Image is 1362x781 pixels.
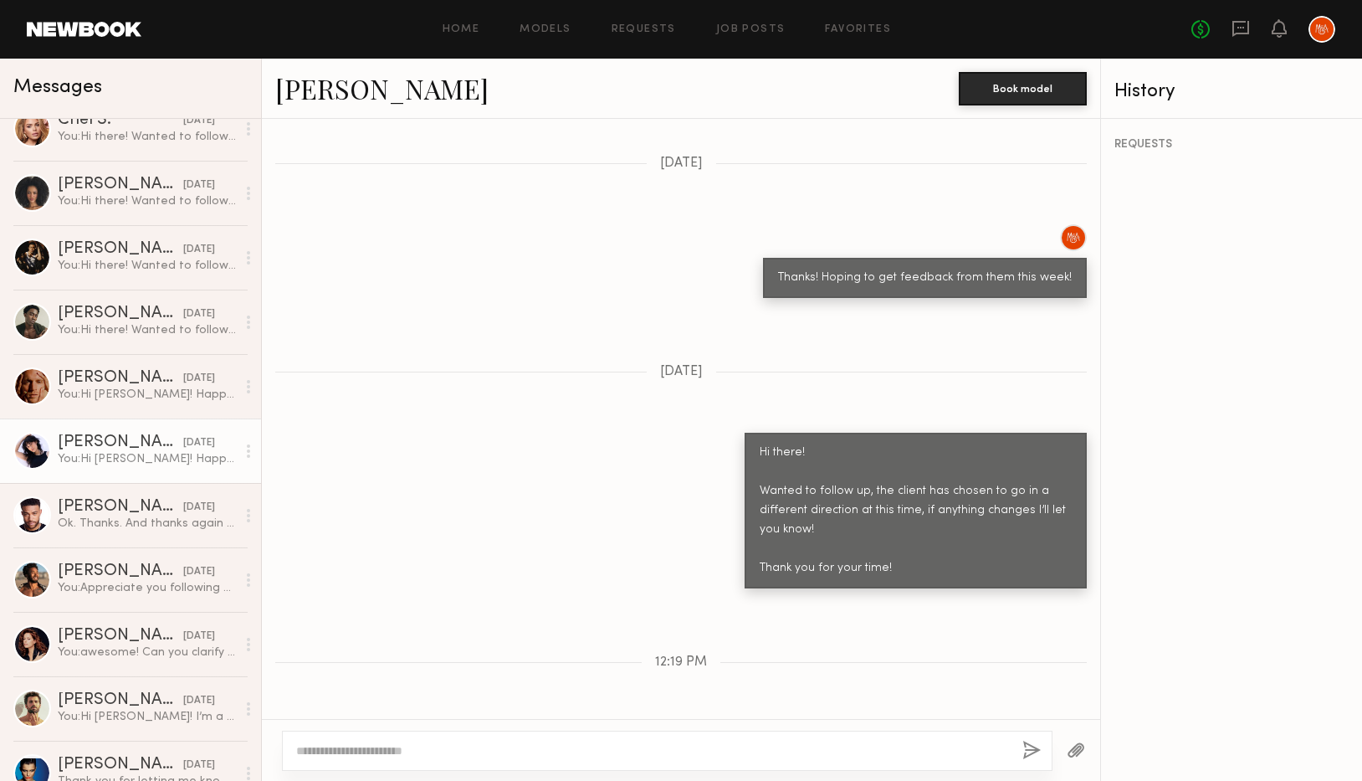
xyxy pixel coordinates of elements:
div: [DATE] [183,629,215,645]
button: Book model [959,72,1087,105]
div: [PERSON_NAME] [58,692,183,709]
div: [DATE] [183,177,215,193]
div: You: Hi [PERSON_NAME]! I’m a producer at Makers & Allies, and we’d love to book you for an upcomi... [58,709,236,725]
span: 12:19 PM [655,655,707,670]
div: [DATE] [183,113,215,129]
div: [DATE] [183,693,215,709]
a: Home [443,24,480,35]
div: You: Hi [PERSON_NAME]! Happy to say we are finally ready to move forward with booking! If you cou... [58,387,236,403]
div: [PERSON_NAME] [58,563,183,580]
div: You: Hi there! Wanted to follow up, the client has chosen to go in a different direction at this ... [58,322,236,338]
div: [PERSON_NAME] [58,177,183,193]
div: [PERSON_NAME] [58,306,183,322]
a: Requests [612,24,676,35]
div: [DATE] [183,758,215,773]
div: [PERSON_NAME] [58,370,183,387]
div: [DATE] [183,371,215,387]
div: [DATE] [183,306,215,322]
div: [PERSON_NAME] [58,434,183,451]
span: [DATE] [660,365,703,379]
div: History [1114,82,1349,101]
a: Models [520,24,571,35]
div: [DATE] [183,435,215,451]
div: [DATE] [183,242,215,258]
a: Book model [959,80,1087,95]
div: Thanks! Hoping to get feedback from them this week! [778,269,1072,288]
div: [PERSON_NAME] [58,241,183,258]
div: Hi there! Wanted to follow up, the client has chosen to go in a different direction at this time,... [760,444,1072,578]
a: Favorites [825,24,891,35]
div: [DATE] [183,564,215,580]
div: [DATE] [183,500,215,516]
div: You: Hi there! Wanted to follow up, the client has chosen to go in a different direction at this ... [58,129,236,145]
div: [PERSON_NAME] [58,757,183,773]
div: You: Hi there! Wanted to follow up, the client has chosen to go in a different direction at this ... [58,193,236,209]
div: Chel S. [58,112,183,129]
span: Messages [13,78,102,97]
div: REQUESTS [1114,139,1349,151]
a: Job Posts [716,24,786,35]
div: [PERSON_NAME] [58,628,183,645]
div: You: awesome! Can you clarify what you mean by "What are you working with" Thanks! [58,645,236,660]
div: You: Appreciate you following up! Thank you! [58,580,236,596]
div: [PERSON_NAME] [58,499,183,516]
span: [DATE] [660,157,703,171]
div: Ok. Thanks. And thanks again for reaching out. [58,516,236,532]
div: You: Hi [PERSON_NAME]! Happy to say we are finally ready to move forward with booking! If you cou... [58,451,236,467]
div: You: Hi there! Wanted to follow up, the client has chosen to go in a different direction at this ... [58,258,236,274]
a: [PERSON_NAME] [275,70,489,106]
